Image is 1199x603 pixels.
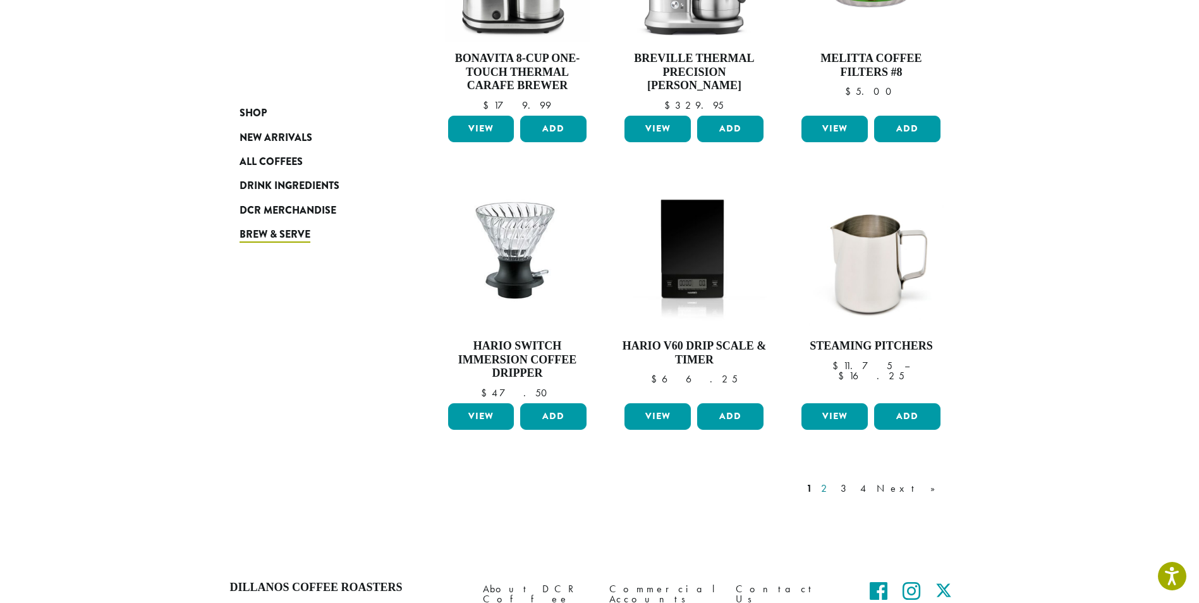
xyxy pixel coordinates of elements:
[664,99,724,112] bdi: 329.95
[798,184,944,398] a: Steaming Pitchers
[832,359,892,372] bdi: 11.75
[838,481,854,496] a: 3
[445,184,590,398] a: Hario Switch Immersion Coffee Dripper $47.50
[858,481,870,496] a: 4
[445,52,590,93] h4: Bonavita 8-Cup One-Touch Thermal Carafe Brewer
[801,116,868,142] a: View
[624,403,691,430] a: View
[697,403,764,430] button: Add
[483,99,494,112] span: $
[240,125,391,149] a: New Arrivals
[240,198,391,222] a: DCR Merchandise
[874,481,947,496] a: Next »
[832,359,843,372] span: $
[240,178,339,194] span: Drink Ingredients
[697,116,764,142] button: Add
[240,203,336,219] span: DCR Merchandise
[804,481,815,496] a: 1
[445,339,590,381] h4: Hario Switch Immersion Coffee Dripper
[520,116,587,142] button: Add
[801,403,868,430] a: View
[240,150,391,174] a: All Coffees
[874,403,940,430] button: Add
[481,386,492,399] span: $
[819,481,834,496] a: 2
[798,184,944,329] img: DP3266.20-oz.01.default.png
[240,101,391,125] a: Shop
[240,130,312,146] span: New Arrivals
[845,85,898,98] bdi: 5.00
[624,116,691,142] a: View
[845,85,856,98] span: $
[651,372,738,386] bdi: 66.25
[444,185,590,327] img: Switch-Immersion-Coffee-Dripper-02.jpg
[481,386,553,399] bdi: 47.50
[448,116,514,142] a: View
[651,372,662,386] span: $
[838,369,849,382] span: $
[621,184,767,398] a: Hario V60 Drip Scale & Timer $66.25
[664,99,675,112] span: $
[798,339,944,353] h4: Steaming Pitchers
[520,403,587,430] button: Add
[240,154,303,170] span: All Coffees
[240,106,267,121] span: Shop
[240,227,310,243] span: Brew & Serve
[240,174,391,198] a: Drink Ingredients
[904,359,910,372] span: –
[448,403,514,430] a: View
[621,52,767,93] h4: Breville Thermal Precision [PERSON_NAME]
[874,116,940,142] button: Add
[621,184,767,329] img: Hario-V60-Scale-300x300.jpg
[483,99,551,112] bdi: 179.99
[838,369,904,382] bdi: 16.25
[621,339,767,367] h4: Hario V60 Drip Scale & Timer
[798,52,944,79] h4: Melitta Coffee Filters #8
[230,581,464,595] h4: Dillanos Coffee Roasters
[240,222,391,247] a: Brew & Serve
